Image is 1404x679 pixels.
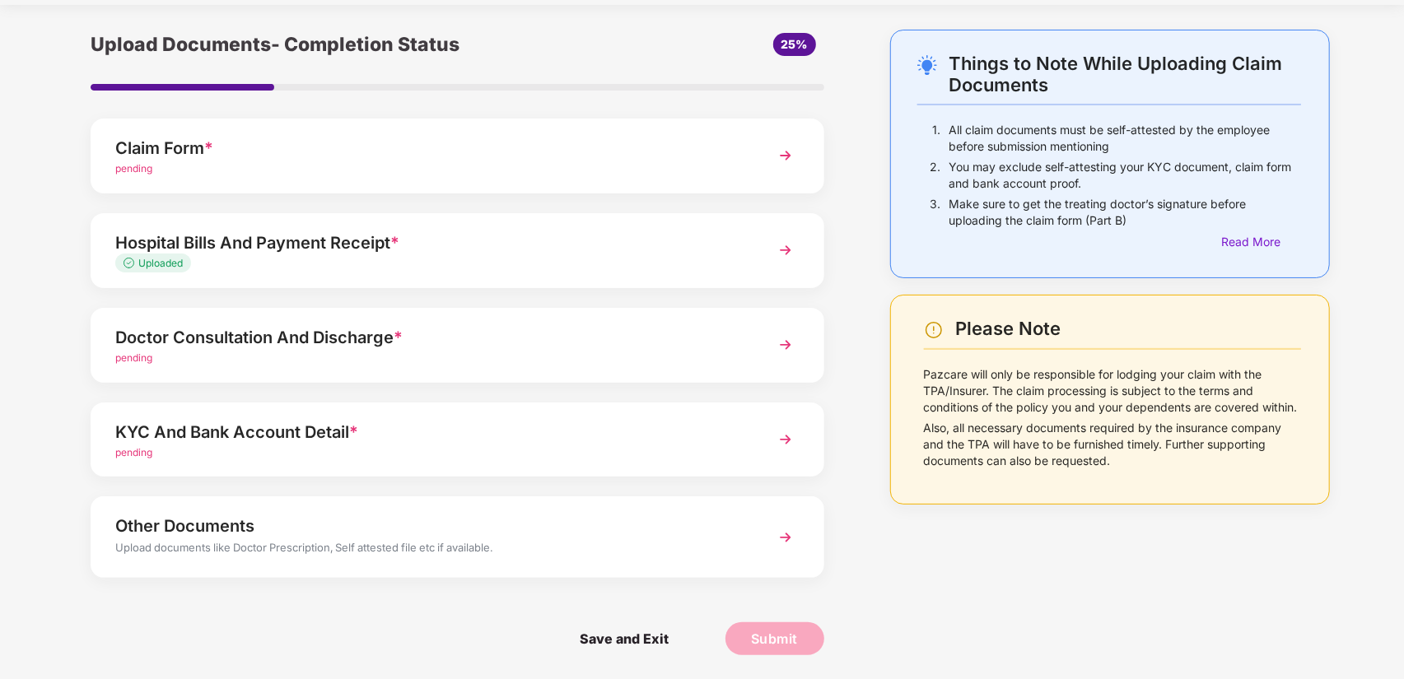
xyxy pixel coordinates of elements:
[115,419,742,445] div: KYC And Bank Account Detail
[781,37,808,51] span: 25%
[924,320,944,340] img: svg+xml;base64,PHN2ZyBpZD0iV2FybmluZ18tXzI0eDI0IiBkYXRhLW5hbWU9Ildhcm5pbmcgLSAyNHgyNCIgeG1sbnM9Im...
[771,425,800,454] img: svg+xml;base64,PHN2ZyBpZD0iTmV4dCIgeG1sbnM9Imh0dHA6Ly93d3cudzMub3JnLzIwMDAvc3ZnIiB3aWR0aD0iMzYiIG...
[115,513,742,539] div: Other Documents
[924,420,1301,469] p: Also, all necessary documents required by the insurance company and the TPA will have to be furni...
[115,162,152,174] span: pending
[115,351,152,364] span: pending
[771,330,800,360] img: svg+xml;base64,PHN2ZyBpZD0iTmV4dCIgeG1sbnM9Imh0dHA6Ly93d3cudzMub3JnLzIwMDAvc3ZnIiB3aWR0aD0iMzYiIG...
[930,159,940,192] p: 2.
[949,196,1301,229] p: Make sure to get the treating doctor’s signature before uploading the claim form (Part B)
[949,53,1302,95] div: Things to Note While Uploading Claim Documents
[771,235,800,265] img: svg+xml;base64,PHN2ZyBpZD0iTmV4dCIgeG1sbnM9Imh0dHA6Ly93d3cudzMub3JnLzIwMDAvc3ZnIiB3aWR0aD0iMzYiIG...
[924,366,1301,416] p: Pazcare will only be responsible for lodging your claim with the TPA/Insurer. The claim processin...
[949,122,1301,155] p: All claim documents must be self-attested by the employee before submission mentioning
[91,30,580,59] div: Upload Documents- Completion Status
[771,523,800,552] img: svg+xml;base64,PHN2ZyBpZD0iTmV4dCIgeG1sbnM9Imh0dHA6Ly93d3cudzMub3JnLzIwMDAvc3ZnIiB3aWR0aD0iMzYiIG...
[1221,233,1301,251] div: Read More
[138,257,183,269] span: Uploaded
[115,324,742,351] div: Doctor Consultation And Discharge
[115,135,742,161] div: Claim Form
[725,622,824,655] button: Submit
[124,258,138,268] img: svg+xml;base64,PHN2ZyB4bWxucz0iaHR0cDovL3d3dy53My5vcmcvMjAwMC9zdmciIHdpZHRoPSIxMy4zMzMiIGhlaWdodD...
[771,141,800,170] img: svg+xml;base64,PHN2ZyBpZD0iTmV4dCIgeG1sbnM9Imh0dHA6Ly93d3cudzMub3JnLzIwMDAvc3ZnIiB3aWR0aD0iMzYiIG...
[917,55,937,75] img: svg+xml;base64,PHN2ZyB4bWxucz0iaHR0cDovL3d3dy53My5vcmcvMjAwMC9zdmciIHdpZHRoPSIyNC4wOTMiIGhlaWdodD...
[115,230,742,256] div: Hospital Bills And Payment Receipt
[563,622,685,655] span: Save and Exit
[115,539,742,560] div: Upload documents like Doctor Prescription, Self attested file etc if available.
[955,318,1301,340] div: Please Note
[115,446,152,458] span: pending
[949,159,1301,192] p: You may exclude self-attesting your KYC document, claim form and bank account proof.
[930,196,940,229] p: 3.
[932,122,940,155] p: 1.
